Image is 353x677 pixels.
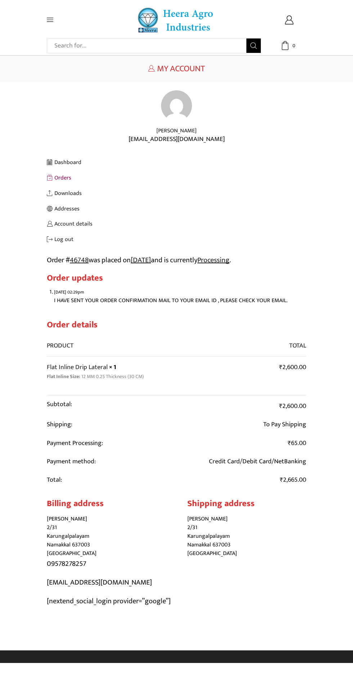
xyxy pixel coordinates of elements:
[47,155,306,170] a: Dashboard
[176,330,306,356] th: Total
[54,296,306,305] p: I HAVE SENT YOUR ORDER CONFIRMATION MAIL TO YOUR EMAIL ID , PLEASE CHECK YOUR EMAIL.
[279,362,282,373] span: ₹
[288,438,291,449] span: ₹
[280,474,283,485] span: ₹
[47,471,176,489] th: Total:
[47,201,306,217] a: Addresses
[47,558,166,569] p: 09578278257
[47,254,306,266] p: Order # was placed on and is currently .
[47,499,166,509] h2: Billing address
[47,595,306,607] p: [nextend_social_login provider=”google”]
[47,186,306,201] a: Downloads
[290,42,297,49] span: 0
[176,453,306,471] td: Credit Card/Debit Card/NetBanking
[47,320,306,330] h2: Order details
[47,372,80,381] strong: Flat Inline Size:
[109,362,116,373] strong: × 1
[131,254,151,266] mark: [DATE]
[47,273,306,283] h2: Order updates
[47,330,176,356] th: Product
[272,41,306,50] a: 0
[187,499,306,509] h2: Shipping address
[187,509,306,558] address: [PERSON_NAME] 2/31 Karungalpalayam Namakkal 637003 [GEOGRAPHIC_DATA]
[288,438,306,449] span: 65.00
[279,401,282,412] span: ₹
[47,577,166,588] p: [EMAIL_ADDRESS][DOMAIN_NAME]
[246,38,261,53] button: Search button
[47,232,306,247] a: Log out
[47,416,176,434] th: Shipping:
[47,127,306,135] div: [PERSON_NAME]
[47,216,306,232] a: Account details
[279,362,306,373] bdi: 2,600.00
[51,38,246,53] input: Search for...
[47,453,176,471] th: Payment method:
[70,254,89,266] mark: 46748
[197,254,229,266] mark: Processing
[54,289,306,296] p: [DATE] 02:29pm
[157,62,205,76] span: My Account
[47,362,108,373] a: Flat Inline Drip Lateral
[47,135,306,144] div: [EMAIL_ADDRESS][DOMAIN_NAME]
[279,401,306,412] span: 2,600.00
[280,474,306,485] span: 2,665.00
[81,373,144,381] p: 12 MM 0.25 Thickness (30 CM)
[176,416,306,434] td: To Pay Shipping
[47,395,176,416] th: Subtotal:
[47,509,166,588] address: [PERSON_NAME] 2/31 Karungalpalayam Namakkal 637003 [GEOGRAPHIC_DATA]
[47,434,176,453] th: Payment Processing:
[47,170,306,186] a: Orders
